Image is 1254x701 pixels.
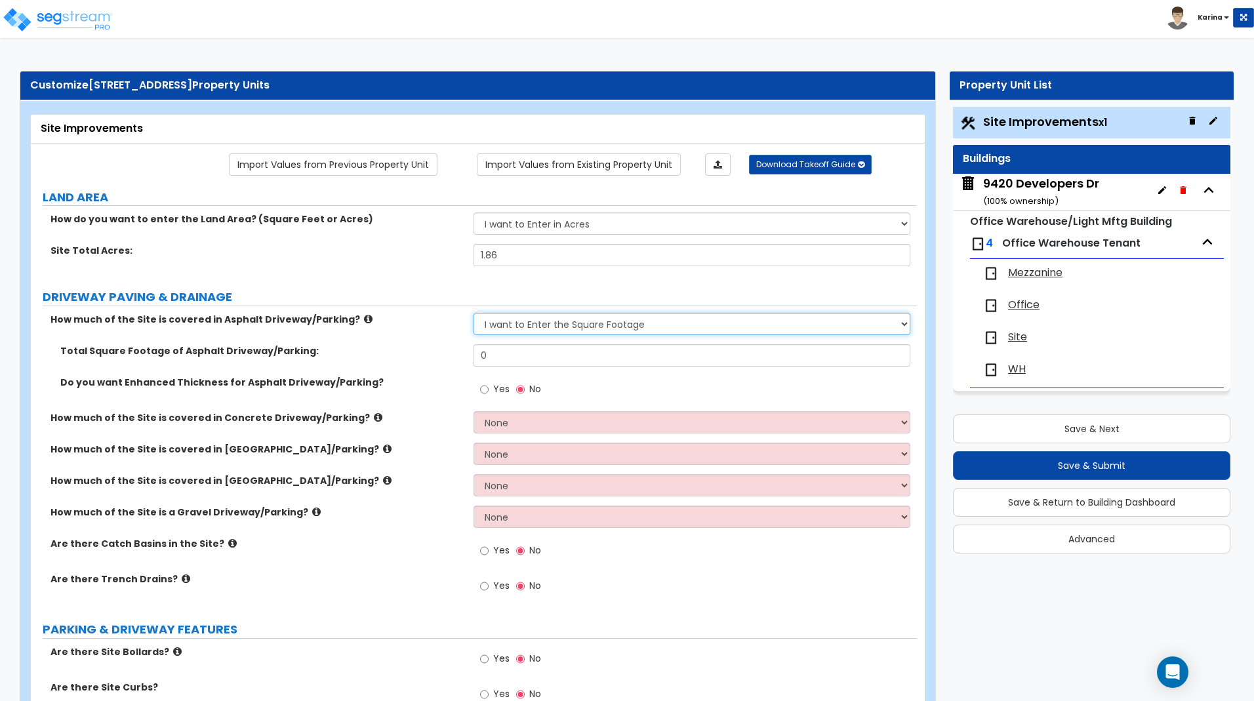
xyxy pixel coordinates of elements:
input: No [516,579,525,593]
b: Karina [1198,12,1223,22]
label: How much of the Site is covered in Asphalt Driveway/Parking? [51,313,464,326]
img: avatar.png [1166,7,1189,30]
span: 9420 Developers Dr [960,175,1099,209]
button: Save & Submit [953,451,1230,480]
span: Yes [493,579,510,592]
label: LAND AREA [43,189,917,206]
div: Open Intercom Messenger [1157,656,1188,688]
img: door.png [983,298,999,313]
span: No [529,579,541,592]
img: door.png [970,236,986,252]
i: click for more info! [383,444,392,454]
span: 4 [986,235,993,250]
input: Yes [480,652,489,666]
span: Yes [493,544,510,557]
span: No [529,382,541,395]
div: Property Unit List [960,78,1224,93]
small: ( 100 % ownership) [983,195,1059,207]
a: Import the dynamic attribute values from previous properties. [229,153,437,176]
span: Office [1008,298,1040,313]
label: Total Square Footage of Asphalt Driveway/Parking: [60,344,464,357]
label: Are there Site Bollards? [51,645,464,658]
input: No [516,382,525,397]
span: Yes [493,687,510,700]
label: Are there Catch Basins in the Site? [51,537,464,550]
button: Save & Next [953,414,1230,443]
i: click for more info! [312,507,321,517]
span: No [529,544,541,557]
span: Site [1008,330,1027,345]
input: No [516,652,525,666]
i: click for more info! [383,475,392,485]
label: Are there Site Curbs? [51,681,464,694]
button: Advanced [953,525,1230,553]
span: [STREET_ADDRESS] [89,77,192,92]
div: 9420 Developers Dr [983,175,1099,209]
span: WH [1008,362,1026,377]
span: Mezzanine [1008,266,1062,281]
span: No [529,687,541,700]
i: click for more info! [364,314,373,324]
i: click for more info! [374,412,382,422]
i: click for more info! [173,647,182,656]
span: No [529,652,541,665]
input: Yes [480,579,489,593]
img: Construction.png [960,115,977,132]
label: PARKING & DRIVEWAY FEATURES [43,621,917,638]
a: Import the dynamic attributes value through Excel sheet [705,153,731,176]
span: Yes [493,382,510,395]
label: DRIVEWAY PAVING & DRAINAGE [43,289,917,306]
button: Save & Return to Building Dashboard [953,488,1230,517]
a: Import the dynamic attribute values from existing properties. [477,153,681,176]
div: Customize Property Units [30,78,925,93]
div: Buildings [963,151,1221,167]
label: Site Total Acres: [51,244,464,257]
input: Yes [480,544,489,558]
small: x1 [1099,115,1107,129]
img: building.svg [960,175,977,192]
div: Site Improvements [41,121,915,136]
img: logo_pro_r.png [2,7,113,33]
label: How much of the Site is covered in Concrete Driveway/Parking? [51,411,464,424]
button: Download Takeoff Guide [749,155,872,174]
img: door.png [983,266,999,281]
label: How much of the Site is covered in [GEOGRAPHIC_DATA]/Parking? [51,443,464,456]
span: Yes [493,652,510,665]
label: How do you want to enter the Land Area? (Square Feet or Acres) [51,212,464,226]
i: click for more info! [182,574,190,584]
label: Are there Trench Drains? [51,572,464,586]
i: click for more info! [228,538,237,548]
input: Yes [480,382,489,397]
input: No [516,544,525,558]
span: Download Takeoff Guide [756,159,855,170]
small: Office Warehouse/Light Mftg Building [970,214,1172,229]
img: door.png [983,330,999,346]
label: How much of the Site is a Gravel Driveway/Parking? [51,506,464,519]
img: door.png [983,362,999,378]
span: Site Improvements [983,113,1107,130]
span: Office Warehouse Tenant [1002,235,1141,250]
label: Do you want Enhanced Thickness for Asphalt Driveway/Parking? [60,376,464,389]
label: How much of the Site is covered in [GEOGRAPHIC_DATA]/Parking? [51,474,464,487]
